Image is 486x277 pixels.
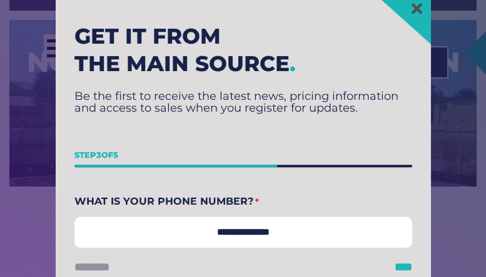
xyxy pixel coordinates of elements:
[96,150,101,160] span: 3
[74,192,412,211] label: What Is Your Phone Number?
[74,146,412,165] p: Step of
[113,150,118,160] span: 5
[74,90,412,114] p: Be the first to receive the latest news, pricing information and access to sales when you registe...
[74,22,412,78] h2: Get it from the main source
[290,51,296,77] span: .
